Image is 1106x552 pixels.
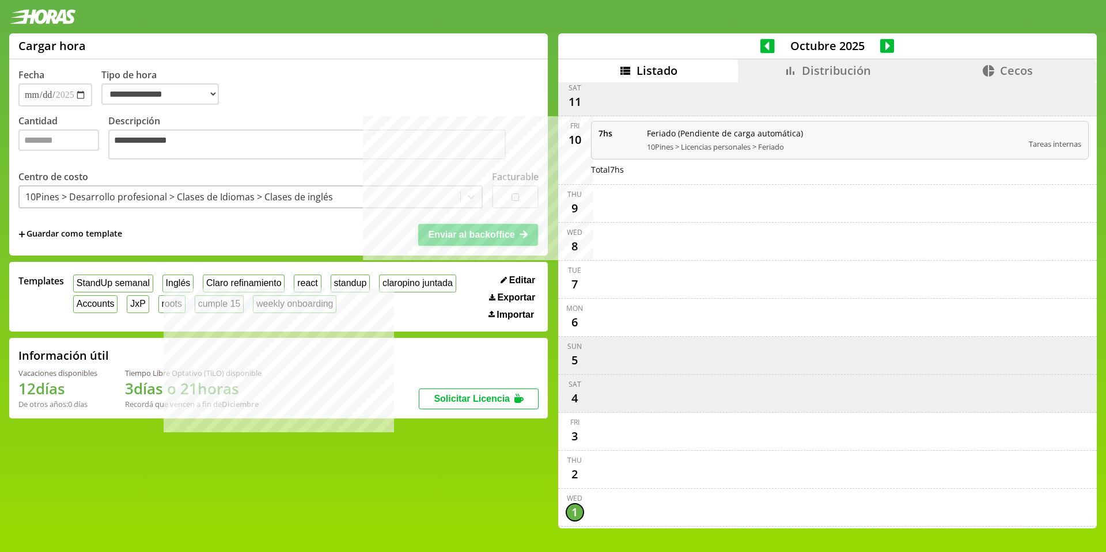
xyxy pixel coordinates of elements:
div: Sat [569,83,581,93]
label: Centro de costo [18,170,88,183]
label: Tipo de hora [101,68,228,106]
div: 5 [566,351,584,370]
div: Tue [568,265,581,275]
div: Mon [566,303,583,313]
span: Importar [497,310,534,320]
h1: Cargar hora [18,38,86,54]
span: Cecos [1000,63,1033,78]
div: Vacaciones disponibles [18,368,97,378]
div: Thu [567,189,582,199]
button: JxP [127,295,149,313]
label: Fecha [18,68,44,81]
div: Fri [570,121,579,131]
span: Editar [509,275,535,285]
span: Enviar al backoffice [428,230,514,239]
span: Feriado (Pendiente de carga automática) [647,128,1021,139]
button: cumple 15 [195,295,244,313]
label: Facturable [492,170,539,183]
div: De otros años: 0 días [18,399,97,409]
div: 6 [566,313,584,332]
div: 1 [566,503,584,521]
span: +Guardar como template [18,228,122,241]
button: roots [158,295,185,313]
select: Tipo de hora [101,83,219,105]
span: Exportar [497,292,535,303]
div: Total 7 hs [591,164,1089,175]
div: 2 [566,465,584,484]
div: 11 [566,93,584,111]
span: Octubre 2025 [775,38,880,54]
div: 9 [566,199,584,218]
button: Enviar al backoffice [418,224,538,246]
span: Solicitar Licencia [434,394,510,403]
span: 7 hs [599,128,639,139]
label: Descripción [108,115,539,162]
div: Thu [567,455,582,465]
div: scrollable content [558,82,1097,527]
div: Wed [567,493,582,503]
span: Distribución [802,63,871,78]
button: Accounts [73,295,118,313]
div: Recordá que vencen a fin de [125,399,262,409]
button: standup [331,275,370,292]
button: Editar [497,275,539,286]
div: 4 [566,389,584,408]
button: weekly onboarding [253,295,336,313]
h2: Información útil [18,348,109,363]
div: Sat [569,379,581,389]
span: Tareas internas [1029,139,1081,149]
div: 7 [566,275,584,294]
h1: 3 días o 21 horas [125,378,262,399]
img: logotipo [9,9,76,24]
div: Wed [567,227,582,237]
div: Sun [567,341,582,351]
input: Cantidad [18,130,99,151]
button: react [294,275,321,292]
button: Exportar [486,292,539,303]
span: Templates [18,275,64,287]
label: Cantidad [18,115,108,162]
div: 10 [566,131,584,149]
button: claropino juntada [379,275,456,292]
div: Tiempo Libre Optativo (TiLO) disponible [125,368,262,378]
button: StandUp semanal [73,275,153,292]
span: + [18,228,25,241]
button: Claro refinamiento [203,275,285,292]
b: Diciembre [222,399,259,409]
div: 3 [566,427,584,446]
div: 8 [566,237,584,256]
div: Fri [570,417,579,427]
button: Solicitar Licencia [419,389,539,409]
span: Listado [637,63,677,78]
h1: 12 días [18,378,97,399]
textarea: Descripción [108,130,506,159]
div: 10Pines > Desarrollo profesional > Clases de Idiomas > Clases de inglés [25,191,333,203]
button: Inglés [162,275,194,292]
span: 10Pines > Licencias personales > Feriado [647,142,1021,152]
